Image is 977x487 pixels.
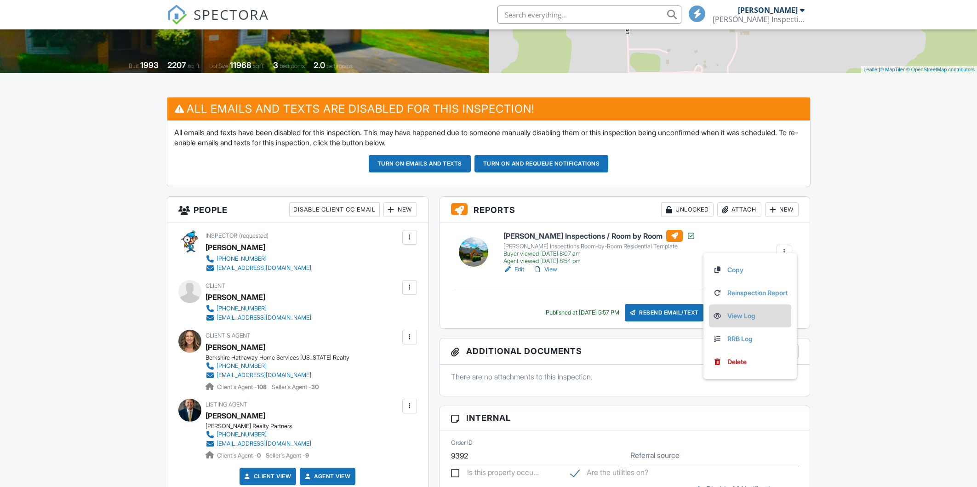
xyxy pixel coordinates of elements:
[765,202,799,217] div: New
[474,155,609,172] button: Turn on and Requeue Notifications
[625,304,704,321] div: Resend Email/Text
[206,371,342,380] a: [EMAIL_ADDRESS][DOMAIN_NAME]
[253,63,264,69] span: sq.ft.
[880,67,905,72] a: © MapTiler
[206,304,311,313] a: [PHONE_NUMBER]
[217,362,267,370] div: [PHONE_NUMBER]
[206,232,237,239] span: Inspector
[440,406,810,430] h3: Internal
[383,202,417,217] div: New
[661,202,714,217] div: Unlocked
[167,97,810,120] h3: All emails and texts are disabled for this inspection!
[451,372,799,382] p: There are no attachments to this inspection.
[861,66,977,74] div: |
[440,338,810,365] h3: Additional Documents
[314,60,325,70] div: 2.0
[140,60,159,70] div: 1993
[206,401,247,408] span: Listing Agent
[167,60,186,70] div: 2207
[217,440,311,447] div: [EMAIL_ADDRESS][DOMAIN_NAME]
[451,439,473,447] label: Order ID
[206,430,311,439] a: [PHONE_NUMBER]
[206,254,311,264] a: [PHONE_NUMBER]
[738,6,798,15] div: [PERSON_NAME]
[217,372,311,379] div: [EMAIL_ADDRESS][DOMAIN_NAME]
[167,5,187,25] img: The Best Home Inspection Software - Spectora
[206,332,251,339] span: Client's Agent
[326,63,353,69] span: bathrooms
[713,288,788,298] a: Reinspection Report
[206,361,342,371] a: [PHONE_NUMBER]
[206,439,311,448] a: [EMAIL_ADDRESS][DOMAIN_NAME]
[533,265,557,274] a: View
[167,12,269,32] a: SPECTORA
[863,67,879,72] a: Leaflet
[713,334,788,344] a: RRB Log
[503,250,696,258] div: Buyer viewed [DATE] 8:07 am
[243,472,291,481] a: Client View
[217,305,267,312] div: [PHONE_NUMBER]
[497,6,681,24] input: Search everything...
[311,384,319,390] strong: 30
[266,452,309,459] span: Seller's Agent -
[272,384,319,390] span: Seller's Agent -
[167,197,428,223] h3: People
[257,452,261,459] strong: 0
[194,5,269,24] span: SPECTORA
[209,63,229,69] span: Lot Size
[206,409,265,423] a: [PERSON_NAME]
[206,241,265,254] div: [PERSON_NAME]
[713,265,788,275] a: Copy
[239,232,269,239] span: (requested)
[369,155,471,172] button: Turn on emails and texts
[571,468,648,480] label: Are the utilities on?
[129,63,139,69] span: Built
[503,265,524,274] a: Edit
[217,431,267,438] div: [PHONE_NUMBER]
[257,384,267,390] strong: 108
[206,282,225,289] span: Client
[206,423,319,430] div: [PERSON_NAME] Realty Partners
[230,60,251,70] div: 11968
[305,452,309,459] strong: 9
[451,468,539,480] label: Is this property occupied?
[206,313,311,322] a: [EMAIL_ADDRESS][DOMAIN_NAME]
[906,67,975,72] a: © OpenStreetMap contributors
[713,311,788,321] a: View Log
[217,384,268,390] span: Client's Agent -
[206,264,311,273] a: [EMAIL_ADDRESS][DOMAIN_NAME]
[206,354,349,361] div: Berkshire Hathaway Home Services [US_STATE] Realty
[630,450,680,460] label: Referral source
[503,230,696,265] a: [PERSON_NAME] Inspections / Room by Room [PERSON_NAME] Inspections Room-by-Room Residential Templ...
[289,202,380,217] div: Disable Client CC Email
[174,127,803,148] p: All emails and texts have been disabled for this inspection. This may have happened due to someon...
[273,60,278,70] div: 3
[717,202,761,217] div: Attach
[217,314,311,321] div: [EMAIL_ADDRESS][DOMAIN_NAME]
[546,309,619,316] div: Published at [DATE] 5:57 PM
[440,197,810,223] h3: Reports
[503,230,696,242] h6: [PERSON_NAME] Inspections / Room by Room
[206,340,265,354] a: [PERSON_NAME]
[303,472,350,481] a: Agent View
[206,290,265,304] div: [PERSON_NAME]
[280,63,305,69] span: bedrooms
[217,452,262,459] span: Client's Agent -
[713,357,788,367] a: Delete
[713,15,805,24] div: Kloeker Inspections
[727,357,747,367] div: Delete
[503,258,696,265] div: Agent viewed [DATE] 8:54 pm
[217,264,311,272] div: [EMAIL_ADDRESS][DOMAIN_NAME]
[188,63,200,69] span: sq. ft.
[217,255,267,263] div: [PHONE_NUMBER]
[503,243,696,250] div: [PERSON_NAME] Inspections Room-by-Room Residential Template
